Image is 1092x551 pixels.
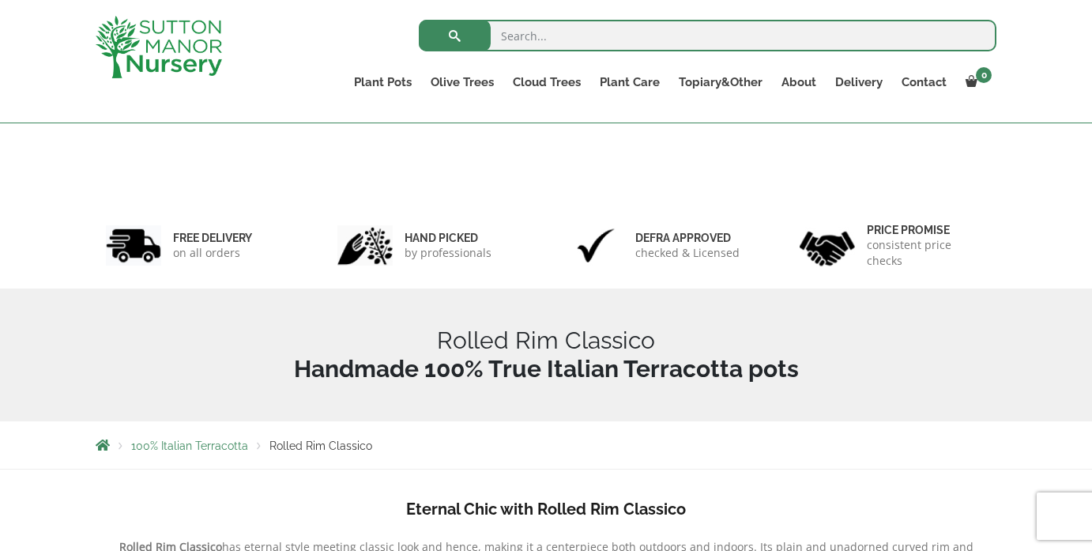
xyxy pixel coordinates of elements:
a: Contact [892,71,956,93]
a: About [772,71,826,93]
a: Plant Care [590,71,669,93]
img: 2.jpg [337,225,393,266]
img: 4.jpg [800,221,855,270]
p: on all orders [173,245,252,261]
a: Olive Trees [421,71,503,93]
p: consistent price checks [867,237,987,269]
a: 100% Italian Terracotta [131,440,248,452]
input: Search... [419,20,996,51]
img: logo [96,16,222,78]
img: 3.jpg [568,225,623,266]
h6: FREE DELIVERY [173,231,252,245]
nav: Breadcrumbs [96,439,996,451]
a: Topiary&Other [669,71,772,93]
a: 0 [956,71,996,93]
span: 0 [976,67,992,83]
p: checked & Licensed [635,245,740,261]
span: Rolled Rim Classico [269,440,372,452]
h6: Defra approved [635,231,740,245]
b: Eternal Chic with Rolled Rim Classico [406,500,686,519]
a: Delivery [826,71,892,93]
h6: Price promise [867,223,987,237]
a: Cloud Trees [503,71,590,93]
h6: hand picked [405,231,491,245]
p: by professionals [405,245,491,261]
h1: Rolled Rim Classico [96,326,996,383]
a: Plant Pots [345,71,421,93]
img: 1.jpg [106,225,161,266]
